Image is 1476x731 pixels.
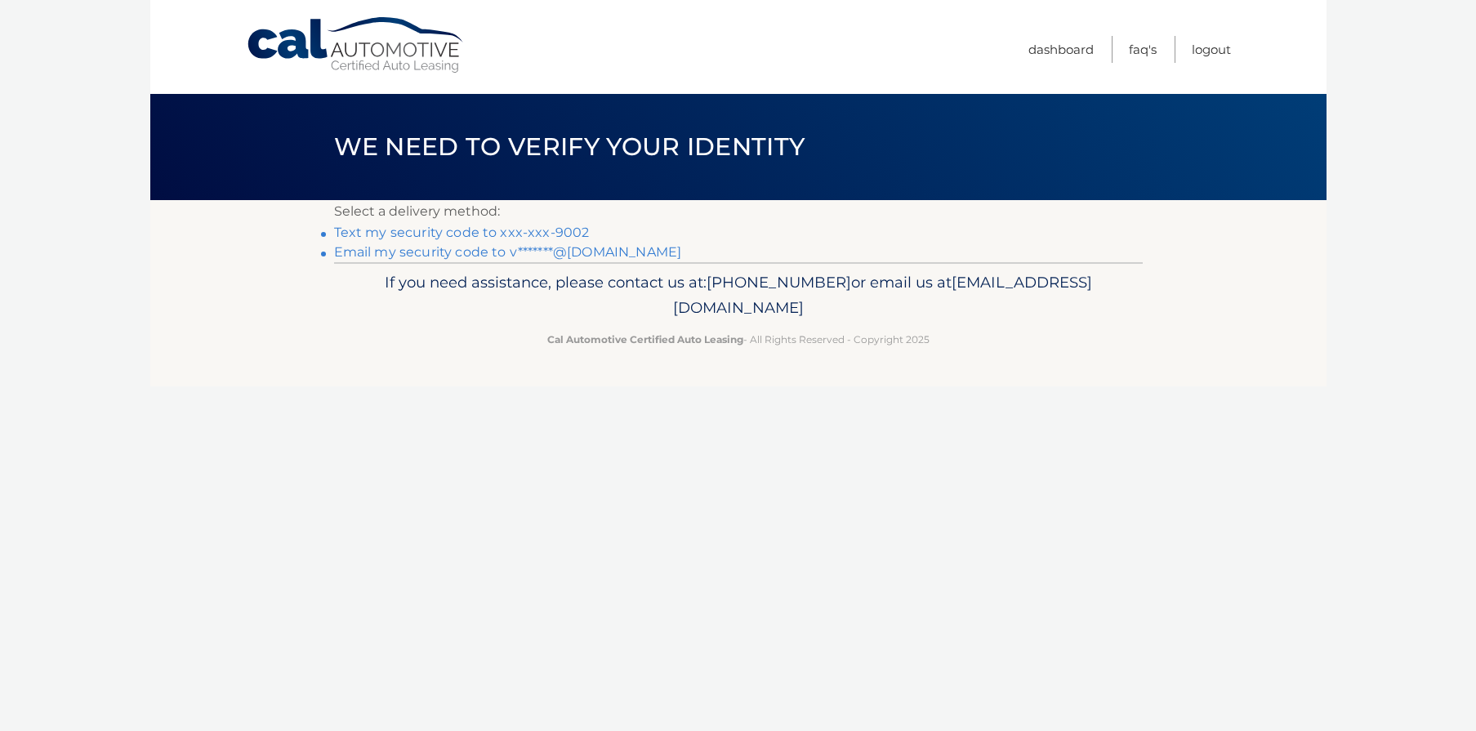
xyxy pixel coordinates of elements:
[345,331,1132,348] p: - All Rights Reserved - Copyright 2025
[1129,36,1157,63] a: FAQ's
[707,273,851,292] span: [PHONE_NUMBER]
[246,16,466,74] a: Cal Automotive
[547,333,743,345] strong: Cal Automotive Certified Auto Leasing
[334,200,1143,223] p: Select a delivery method:
[334,244,682,260] a: Email my security code to v*******@[DOMAIN_NAME]
[345,270,1132,322] p: If you need assistance, please contact us at: or email us at
[1192,36,1231,63] a: Logout
[334,131,805,162] span: We need to verify your identity
[1028,36,1094,63] a: Dashboard
[334,225,590,240] a: Text my security code to xxx-xxx-9002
